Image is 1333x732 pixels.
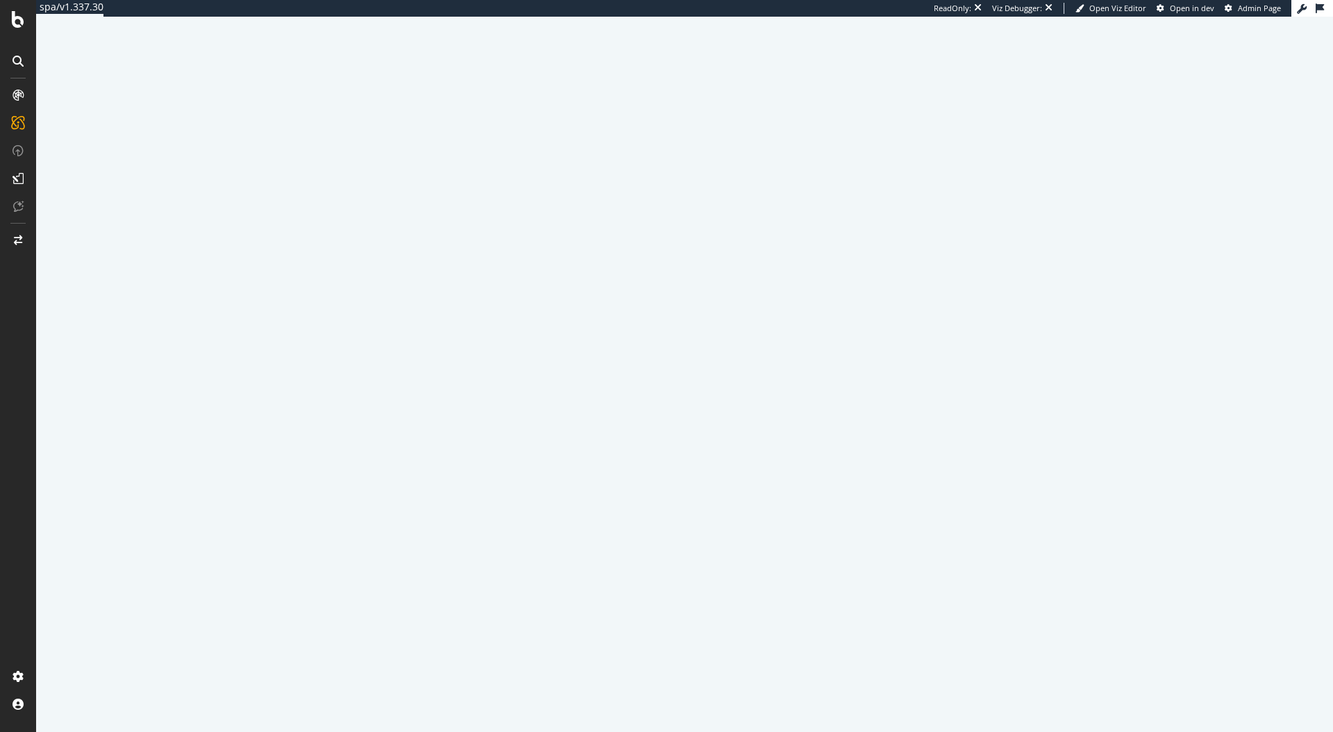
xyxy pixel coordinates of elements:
[992,3,1042,14] div: Viz Debugger:
[1238,3,1281,13] span: Admin Page
[1157,3,1214,14] a: Open in dev
[934,3,971,14] div: ReadOnly:
[1089,3,1146,13] span: Open Viz Editor
[635,338,735,388] div: animation
[1075,3,1146,14] a: Open Viz Editor
[1225,3,1281,14] a: Admin Page
[1170,3,1214,13] span: Open in dev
